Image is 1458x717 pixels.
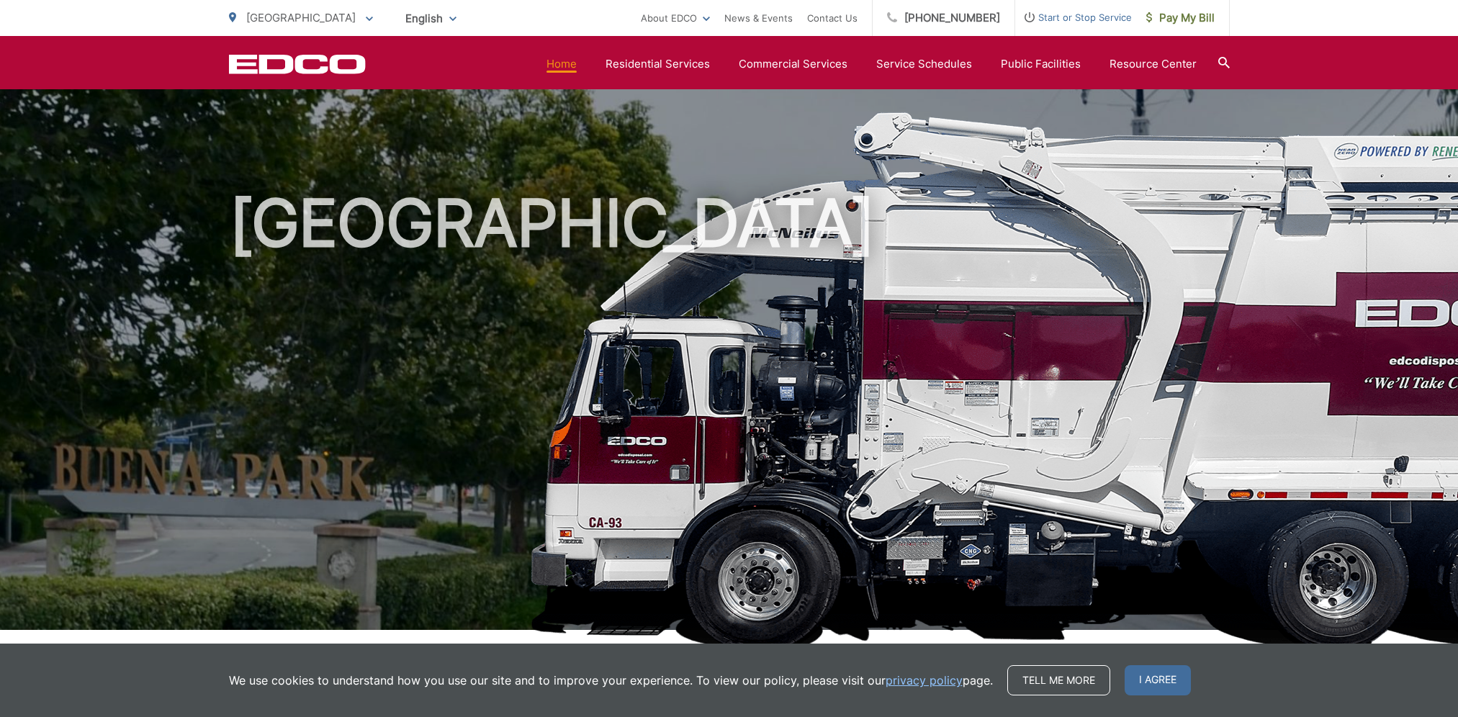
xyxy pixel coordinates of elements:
a: Contact Us [807,9,858,27]
span: [GEOGRAPHIC_DATA] [246,11,356,24]
span: I agree [1125,665,1191,695]
a: Service Schedules [876,55,972,73]
a: Home [546,55,577,73]
a: Tell me more [1007,665,1110,695]
a: About EDCO [641,9,710,27]
span: Pay My Bill [1146,9,1215,27]
a: Residential Services [606,55,710,73]
p: We use cookies to understand how you use our site and to improve your experience. To view our pol... [229,672,993,689]
a: Public Facilities [1001,55,1081,73]
a: privacy policy [886,672,963,689]
a: Resource Center [1110,55,1197,73]
span: English [395,6,467,31]
h1: [GEOGRAPHIC_DATA] [229,187,1230,643]
a: Commercial Services [739,55,847,73]
a: News & Events [724,9,793,27]
a: EDCD logo. Return to the homepage. [229,54,366,74]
